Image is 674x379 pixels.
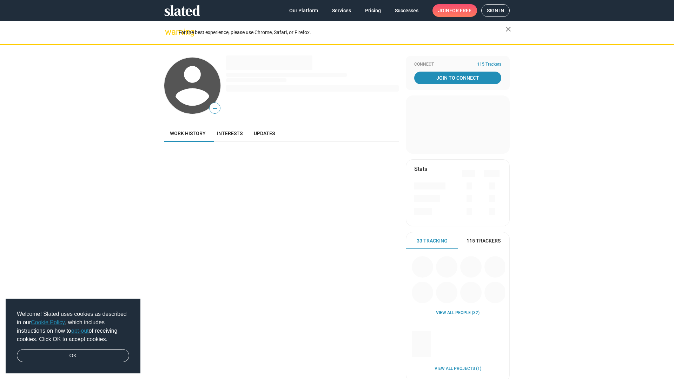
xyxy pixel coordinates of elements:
span: Updates [254,131,275,136]
a: dismiss cookie message [17,349,129,363]
span: for free [449,4,471,17]
div: For the best experience, please use Chrome, Safari, or Firefox. [178,28,505,37]
a: Interests [211,125,248,142]
span: Pricing [365,4,381,17]
span: Services [332,4,351,17]
span: Interests [217,131,243,136]
a: Sign in [481,4,510,17]
a: View all Projects (1) [435,366,481,372]
a: Successes [389,4,424,17]
span: 115 Trackers [467,238,501,244]
span: — [210,104,220,113]
span: Our Platform [289,4,318,17]
span: Work history [170,131,206,136]
a: Cookie Policy [31,319,65,325]
a: opt-out [71,328,89,334]
a: View all People (32) [436,310,480,316]
span: Successes [395,4,418,17]
a: Joinfor free [432,4,477,17]
span: 115 Trackers [477,62,501,67]
a: Pricing [359,4,386,17]
span: 33 Tracking [417,238,448,244]
mat-icon: close [504,25,513,33]
a: Work history [164,125,211,142]
a: Services [326,4,357,17]
a: Updates [248,125,280,142]
mat-card-title: Stats [414,165,427,173]
span: Join [438,4,471,17]
span: Join To Connect [416,72,500,84]
mat-icon: warning [165,28,173,36]
a: Our Platform [284,4,324,17]
span: Welcome! Slated uses cookies as described in our , which includes instructions on how to of recei... [17,310,129,344]
div: cookieconsent [6,299,140,374]
div: Connect [414,62,501,67]
a: Join To Connect [414,72,501,84]
span: Sign in [487,5,504,16]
